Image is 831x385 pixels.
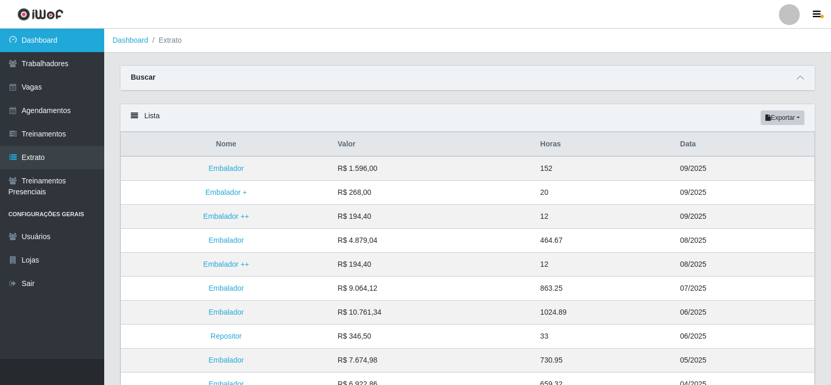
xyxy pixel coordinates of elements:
[674,301,814,325] td: 06/2025
[674,156,814,181] td: 09/2025
[534,301,674,325] td: 1024.89
[331,301,534,325] td: R$ 10.761,34
[674,181,814,205] td: 09/2025
[331,253,534,277] td: R$ 194,40
[203,260,249,268] a: Embalador ++
[331,181,534,205] td: R$ 268,00
[203,212,249,220] a: Embalador ++
[534,253,674,277] td: 12
[208,164,244,172] a: Embalador
[534,229,674,253] td: 464.67
[208,236,244,244] a: Embalador
[534,132,674,157] th: Horas
[534,277,674,301] td: 863.25
[534,181,674,205] td: 20
[121,132,332,157] th: Nome
[131,73,155,81] strong: Buscar
[534,205,674,229] td: 12
[331,349,534,372] td: R$ 7.674,98
[674,229,814,253] td: 08/2025
[331,132,534,157] th: Valor
[674,349,814,372] td: 05/2025
[205,188,247,196] a: Embalador +
[331,156,534,181] td: R$ 1.596,00
[208,284,244,292] a: Embalador
[331,229,534,253] td: R$ 4.879,04
[674,205,814,229] td: 09/2025
[210,332,242,340] a: Repositor
[331,277,534,301] td: R$ 9.064,12
[113,36,148,44] a: Dashboard
[534,349,674,372] td: 730.95
[534,325,674,349] td: 33
[104,29,831,53] nav: breadcrumb
[208,356,244,364] a: Embalador
[17,8,64,21] img: CoreUI Logo
[674,325,814,349] td: 06/2025
[148,35,182,46] li: Extrato
[761,110,804,125] button: Exportar
[674,253,814,277] td: 08/2025
[208,308,244,316] a: Embalador
[674,277,814,301] td: 07/2025
[331,325,534,349] td: R$ 346,50
[674,132,814,157] th: Data
[120,104,815,132] div: Lista
[534,156,674,181] td: 152
[331,205,534,229] td: R$ 194,40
